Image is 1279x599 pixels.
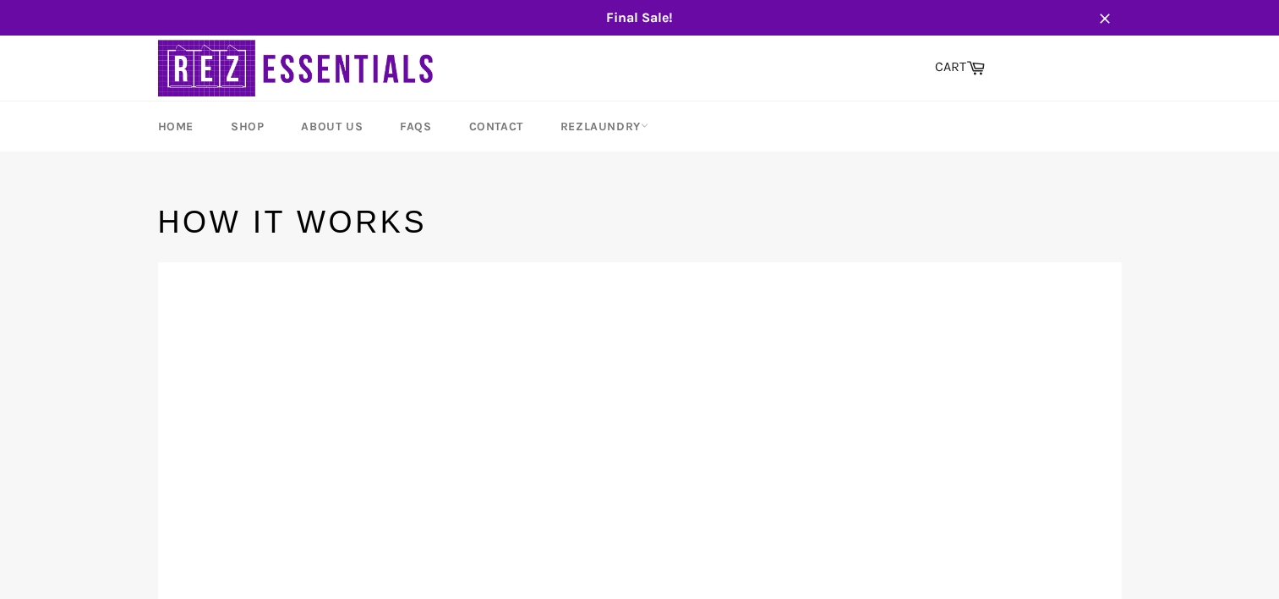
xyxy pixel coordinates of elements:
h1: How It Works [158,201,1122,244]
a: RezLaundry [544,102,665,151]
a: Home [141,102,210,151]
a: FAQs [383,102,448,151]
span: Final Sale! [141,8,1139,27]
a: About Us [284,102,380,151]
a: Shop [214,102,281,151]
a: CART [926,50,993,85]
img: RezEssentials [158,36,437,101]
a: Contact [452,102,540,151]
